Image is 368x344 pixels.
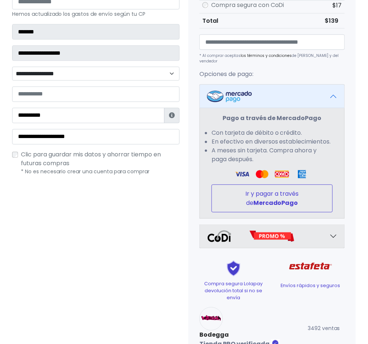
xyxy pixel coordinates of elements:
th: Total [199,13,322,28]
button: Ir y pagar a través deMercadoPago [212,185,333,213]
small: Hemos actualizado los gastos de envío según tu CP [12,10,145,18]
img: Promo [249,231,295,242]
img: Shield [213,260,254,277]
img: Visa Logo [255,170,269,179]
li: En efectivo en diversos establecimientos. [212,138,333,146]
img: Amex Logo [295,170,309,179]
span: Clic para guardar mis datos y ahorrar tiempo en futuras compras [21,151,161,168]
p: * Al comprar aceptas de [PERSON_NAME] y del vendedor [199,53,345,64]
i: Estafeta lo usará para ponerse en contacto en caso de tener algún problema con el envío [169,113,175,119]
span: $17 [333,1,342,10]
small: 3492 ventas [308,325,340,332]
img: Visa Logo [235,170,249,179]
p: Opciones de pago: [199,70,345,79]
a: los términos y condiciones [241,53,292,58]
li: Con tarjeta de débito o crédito. [212,129,333,138]
p: Compra segura Lolapay devolución total si no se envía [199,280,268,302]
img: small.png [199,307,223,331]
li: A meses sin tarjeta. Compra ahora y paga después. [212,146,333,164]
p: Envíos rápidos y seguros [277,282,345,289]
strong: Pago a través de MercadoPago [223,114,322,123]
strong: MercadoPago [253,199,298,207]
a: Bodegga [199,331,280,340]
label: Compra segura con CoDi [211,1,284,10]
img: Estafeta Logo [284,254,338,279]
td: $139 [322,13,345,28]
p: * No es necesario crear una cuenta para comprar [21,168,180,176]
img: Codi Logo [207,231,232,242]
img: Mercadopago Logo [207,91,252,102]
img: Oxxo Logo [275,170,289,179]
